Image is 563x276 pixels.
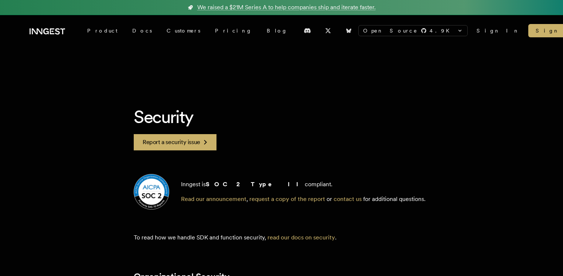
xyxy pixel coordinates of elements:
[477,27,519,34] a: Sign In
[206,181,305,188] strong: SOC 2 Type II
[334,195,362,202] a: contact us
[125,24,159,37] a: Docs
[181,180,426,189] p: Inngest is compliant.
[134,233,429,242] p: To read how we handle SDK and function security, .
[363,27,418,34] span: Open Source
[134,134,216,150] a: Report a security issue
[430,27,454,34] span: 4.9 K
[134,174,169,209] img: SOC 2
[181,195,246,202] a: Read our announcement
[159,24,208,37] a: Customers
[134,105,429,128] h1: Security
[208,24,259,37] a: Pricing
[259,24,295,37] a: Blog
[80,24,125,37] div: Product
[181,195,426,204] p: , or for additional questions.
[249,195,325,202] a: request a copy of the report
[341,25,357,37] a: Bluesky
[299,25,315,37] a: Discord
[267,234,335,241] a: read our docs on security
[320,25,336,37] a: X
[197,3,376,12] span: We raised a $21M Series A to help companies ship and iterate faster.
